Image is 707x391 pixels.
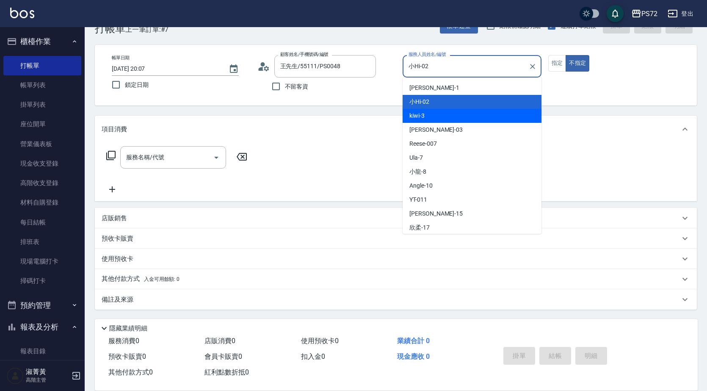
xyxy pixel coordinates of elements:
[108,368,153,376] span: 其他付款方式 0
[409,97,429,106] span: 小Hi -02
[7,367,24,384] img: Person
[409,51,446,58] label: 服務人員姓名/編號
[409,83,459,92] span: [PERSON_NAME] -1
[224,59,244,79] button: Choose date, selected date is 2025-08-22
[409,223,430,232] span: 欣柔 -17
[95,249,697,269] div: 使用預收卡
[3,173,81,193] a: 高階收支登錄
[3,75,81,95] a: 帳單列表
[3,114,81,134] a: 座位開單
[409,181,433,190] span: Angle -10
[204,368,249,376] span: 紅利點數折抵 0
[3,252,81,271] a: 現場電腦打卡
[409,209,463,218] span: [PERSON_NAME] -15
[3,95,81,114] a: 掛單列表
[95,289,697,310] div: 備註及來源
[409,139,437,148] span: Reese -007
[409,125,463,134] span: [PERSON_NAME] -03
[204,352,242,360] span: 會員卡販賣 0
[26,376,69,384] p: 高階主管
[607,5,624,22] button: save
[566,55,589,72] button: 不指定
[108,337,139,345] span: 服務消費 0
[409,111,425,120] span: kiwi -3
[3,213,81,232] a: 每日結帳
[280,51,329,58] label: 顧客姓名/手機號碼/編號
[109,324,147,333] p: 隱藏業績明細
[548,55,566,72] button: 指定
[95,23,125,35] h3: 打帳單
[3,154,81,173] a: 現金收支登錄
[26,368,69,376] h5: 淑菁黃
[409,195,427,204] span: YT -011
[409,153,423,162] span: Ula -7
[3,193,81,212] a: 材料自購登錄
[95,269,697,289] div: 其他付款方式入金可用餘額: 0
[95,116,697,143] div: 項目消費
[3,31,81,53] button: 櫃檯作業
[112,55,130,61] label: 帳單日期
[3,56,81,75] a: 打帳單
[301,337,339,345] span: 使用預收卡 0
[125,80,149,89] span: 鎖定日期
[125,24,169,35] span: 上一筆訂單:#7
[3,232,81,252] a: 排班表
[527,61,539,72] button: Clear
[397,352,430,360] span: 現金應收 0
[144,276,180,282] span: 入金可用餘額: 0
[3,271,81,291] a: 掃碼打卡
[112,62,220,76] input: YYYY/MM/DD hh:mm
[285,82,309,91] span: 不留客資
[102,255,133,263] p: 使用預收卡
[102,234,133,243] p: 預收卡販賣
[3,294,81,316] button: 預約管理
[3,341,81,361] a: 報表目錄
[409,167,426,176] span: 小龍 -8
[10,8,34,18] img: Logo
[3,134,81,154] a: 營業儀表板
[102,125,127,134] p: 項目消費
[102,214,127,223] p: 店販銷售
[204,337,235,345] span: 店販消費 0
[95,228,697,249] div: 預收卡販賣
[301,352,325,360] span: 扣入金 0
[95,208,697,228] div: 店販銷售
[102,275,180,284] p: 其他付款方式
[102,295,133,304] p: 備註及來源
[108,352,146,360] span: 預收卡販賣 0
[628,5,661,22] button: PS72
[397,337,430,345] span: 業績合計 0
[3,316,81,338] button: 報表及分析
[664,6,697,22] button: 登出
[210,151,223,164] button: Open
[641,8,657,19] div: PS72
